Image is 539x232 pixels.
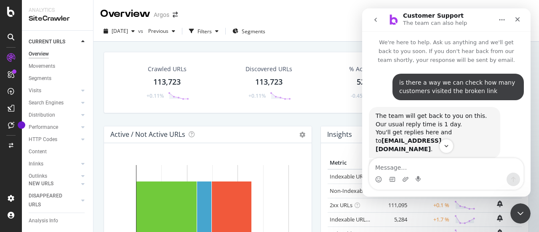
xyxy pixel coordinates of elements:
[409,198,451,212] td: +0.1 %
[29,123,79,132] a: Performance
[29,111,79,120] a: Distribution
[357,77,380,88] div: 52.3 %
[330,201,352,209] a: 2xx URLs
[29,192,71,209] div: DISAPPEARED URLS
[328,157,376,169] th: Metric
[29,123,58,132] div: Performance
[29,14,86,24] div: SiteCrawler
[327,129,352,140] h4: Insights
[299,132,305,138] i: Options
[330,187,381,195] a: Non-Indexable URLs
[29,62,87,71] a: Movements
[330,216,400,223] a: Indexable URLs with Bad H1
[153,77,181,88] div: 113,723
[351,92,363,99] div: -0.45
[497,215,503,221] div: bell-plus
[29,7,86,14] div: Analytics
[409,212,451,227] td: +1.7 %
[110,129,185,140] h4: Active / Not Active URLs
[376,212,409,227] td: 5,284
[145,24,179,38] button: Previous
[154,11,169,19] div: Argos
[29,86,41,95] div: Visits
[186,24,222,38] button: Filters
[29,74,51,83] div: Segments
[29,179,53,188] div: NEW URLS
[29,160,79,168] a: Inlinks
[148,65,187,73] div: Crawled URLs
[29,135,79,144] a: HTTP Codes
[145,27,168,35] span: Previous
[29,86,79,95] a: Visits
[112,27,128,35] span: 2025 Sep. 3rd
[29,135,57,144] div: HTTP Codes
[330,173,368,180] a: Indexable URLs
[173,12,178,18] div: arrow-right-arrow-left
[242,28,265,35] span: Segments
[29,216,87,225] a: Analysis Info
[29,147,87,156] a: Content
[197,28,212,35] div: Filters
[138,27,145,35] span: vs
[29,50,49,59] div: Overview
[29,192,79,209] a: DISAPPEARED URLS
[349,65,388,73] div: % Active URLs
[100,7,150,21] div: Overview
[497,200,503,207] div: bell-plus
[29,172,79,181] a: Outlinks
[147,92,164,99] div: +0.11%
[100,24,138,38] button: [DATE]
[29,179,79,188] a: NEW URLS
[29,74,87,83] a: Segments
[29,172,47,181] div: Outlinks
[29,37,79,46] a: CURRENT URLS
[29,50,87,59] a: Overview
[362,8,531,197] iframe: Intercom live chat
[18,121,25,129] div: Tooltip anchor
[29,160,43,168] div: Inlinks
[29,111,55,120] div: Distribution
[29,37,65,46] div: CURRENT URLS
[29,62,55,71] div: Movements
[510,203,531,224] iframe: Intercom live chat
[29,99,79,107] a: Search Engines
[29,216,58,225] div: Analysis Info
[229,24,269,38] button: Segments
[255,77,283,88] div: 113,723
[29,147,47,156] div: Content
[376,198,409,212] td: 111,095
[29,99,64,107] div: Search Engines
[245,65,292,73] div: Discovered URLs
[248,92,266,99] div: +0.11%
